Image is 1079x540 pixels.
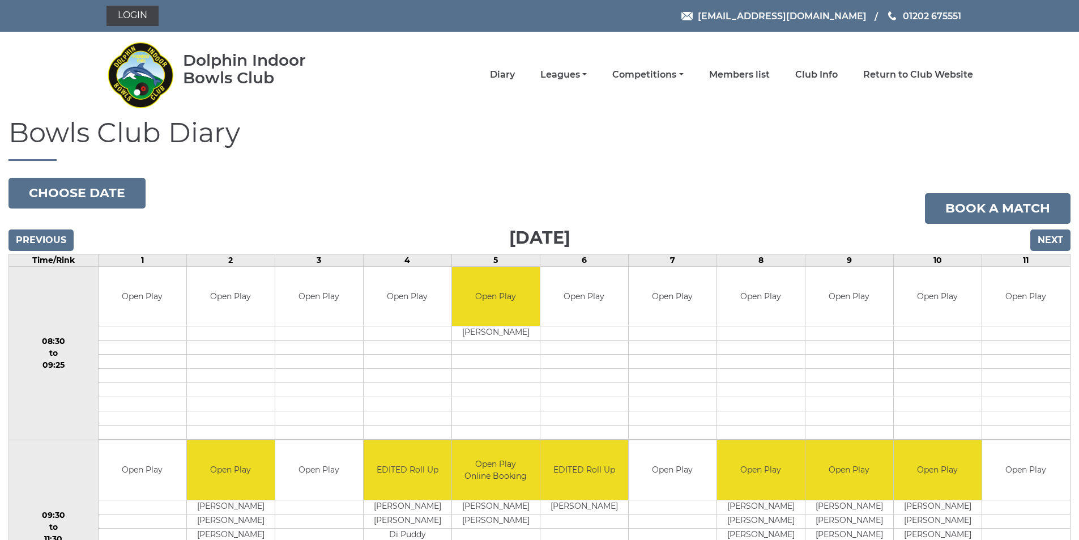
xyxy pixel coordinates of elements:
td: Open Play [982,440,1070,500]
td: EDITED Roll Up [364,440,451,500]
td: [PERSON_NAME] [894,514,982,528]
span: 01202 675551 [903,10,961,21]
h1: Bowls Club Diary [8,118,1071,161]
td: 2 [186,254,275,266]
td: 6 [540,254,628,266]
td: Open Play [452,267,540,326]
input: Previous [8,229,74,251]
a: Members list [709,69,770,81]
button: Choose date [8,178,146,209]
a: Competitions [612,69,683,81]
td: [PERSON_NAME] [364,514,451,528]
a: Email [EMAIL_ADDRESS][DOMAIN_NAME] [681,9,867,23]
a: Book a match [925,193,1071,224]
a: Login [106,6,159,26]
td: 5 [451,254,540,266]
img: Dolphin Indoor Bowls Club [106,35,174,114]
td: [PERSON_NAME] [540,500,628,514]
td: [PERSON_NAME] [452,500,540,514]
td: [PERSON_NAME] [452,514,540,528]
a: Diary [490,69,515,81]
a: Return to Club Website [863,69,973,81]
td: [PERSON_NAME] [805,500,893,514]
td: Open Play [187,440,275,500]
td: 4 [363,254,451,266]
td: 10 [893,254,982,266]
td: Open Play [364,267,451,326]
td: 7 [628,254,717,266]
td: EDITED Roll Up [540,440,628,500]
td: 3 [275,254,363,266]
td: Open Play [629,267,717,326]
a: Leagues [540,69,587,81]
td: Open Play [717,267,805,326]
span: [EMAIL_ADDRESS][DOMAIN_NAME] [698,10,867,21]
td: [PERSON_NAME] [717,514,805,528]
td: [PERSON_NAME] [717,500,805,514]
td: [PERSON_NAME] [364,500,451,514]
td: Open Play [805,440,893,500]
td: Open Play [805,267,893,326]
a: Club Info [795,69,838,81]
input: Next [1030,229,1071,251]
img: Phone us [888,11,896,20]
img: Email [681,12,693,20]
td: [PERSON_NAME] [187,514,275,528]
td: 9 [805,254,893,266]
td: 8 [717,254,805,266]
td: Open Play [894,267,982,326]
a: Phone us 01202 675551 [886,9,961,23]
div: Dolphin Indoor Bowls Club [183,52,342,87]
td: Open Play [894,440,982,500]
td: Open Play [629,440,717,500]
td: [PERSON_NAME] [894,500,982,514]
td: Open Play [717,440,805,500]
td: Open Play [275,440,363,500]
td: Open Play Online Booking [452,440,540,500]
td: Open Play [275,267,363,326]
td: Open Play [99,440,186,500]
td: Time/Rink [9,254,99,266]
td: Open Play [982,267,1070,326]
td: 11 [982,254,1070,266]
td: 1 [98,254,186,266]
td: [PERSON_NAME] [187,500,275,514]
td: Open Play [99,267,186,326]
td: Open Play [187,267,275,326]
td: [PERSON_NAME] [805,514,893,528]
td: 08:30 to 09:25 [9,266,99,440]
td: [PERSON_NAME] [452,326,540,341]
td: Open Play [540,267,628,326]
